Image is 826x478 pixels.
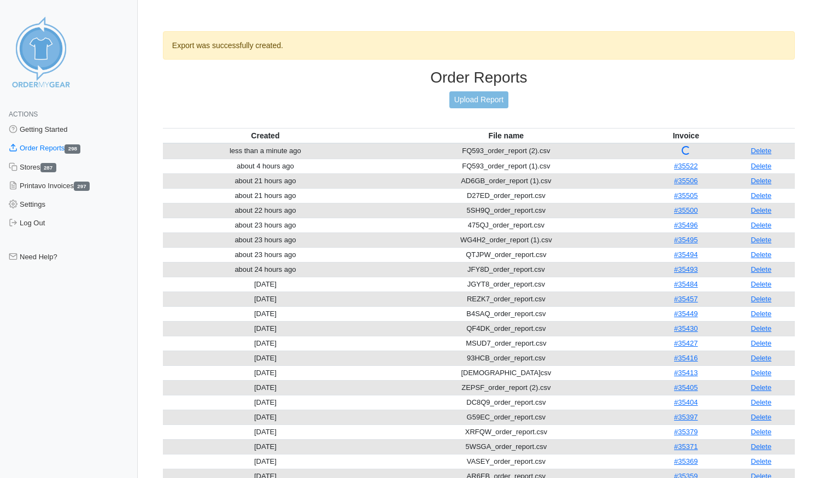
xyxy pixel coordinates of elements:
a: #35505 [674,191,698,200]
td: [DATE] [163,321,368,336]
td: JGYT8_order_report.csv [368,277,645,292]
a: Delete [751,250,772,259]
td: 93HCB_order_report.csv [368,351,645,365]
a: Delete [751,354,772,362]
td: about 22 hours ago [163,203,368,218]
td: about 23 hours ago [163,247,368,262]
td: about 23 hours ago [163,218,368,232]
span: 297 [74,182,90,191]
a: Delete [751,413,772,421]
a: #35397 [674,413,698,421]
td: [DATE] [163,336,368,351]
th: File name [368,128,645,143]
h3: Order Reports [163,68,795,87]
a: Delete [751,457,772,465]
a: Delete [751,383,772,392]
a: Delete [751,162,772,170]
td: REZK7_order_report.csv [368,292,645,306]
a: #35369 [674,457,698,465]
a: #35405 [674,383,698,392]
td: AD6GB_order_report (1).csv [368,173,645,188]
td: DC8Q9_order_report.csv [368,395,645,410]
a: #35484 [674,280,698,288]
td: [DATE] [163,380,368,395]
a: Delete [751,339,772,347]
a: #35413 [674,369,698,377]
td: VASEY_order_report.csv [368,454,645,469]
a: #35495 [674,236,698,244]
a: #35379 [674,428,698,436]
td: 475QJ_order_report.csv [368,218,645,232]
td: [DEMOGRAPHIC_DATA]csv [368,365,645,380]
td: [DATE] [163,424,368,439]
a: #35427 [674,339,698,347]
a: Delete [751,369,772,377]
td: 5WSGA_order_report.csv [368,439,645,454]
td: B4SAQ_order_report.csv [368,306,645,321]
a: Delete [751,177,772,185]
td: D27ED_order_report.csv [368,188,645,203]
a: Upload Report [449,91,508,108]
td: QTJPW_order_report.csv [368,247,645,262]
td: ZEPSF_order_report (2).csv [368,380,645,395]
a: Delete [751,442,772,451]
th: Created [163,128,368,143]
td: [DATE] [163,410,368,424]
a: Delete [751,280,772,288]
td: G59EC_order_report.csv [368,410,645,424]
td: MSUD7_order_report.csv [368,336,645,351]
td: [DATE] [163,439,368,454]
td: [DATE] [163,306,368,321]
a: Delete [751,310,772,318]
td: about 23 hours ago [163,232,368,247]
a: #35500 [674,206,698,214]
a: Delete [751,147,772,155]
td: about 21 hours ago [163,188,368,203]
td: less than a minute ago [163,143,368,159]
a: #35449 [674,310,698,318]
td: XRFQW_order_report.csv [368,424,645,439]
span: Actions [9,110,38,118]
a: Delete [751,265,772,273]
a: Delete [751,206,772,214]
a: #35493 [674,265,698,273]
a: Delete [751,324,772,333]
td: [DATE] [163,292,368,306]
a: Delete [751,191,772,200]
a: Delete [751,221,772,229]
a: Delete [751,428,772,436]
a: #35506 [674,177,698,185]
a: #35371 [674,442,698,451]
a: #35494 [674,250,698,259]
span: 298 [65,144,80,154]
td: [DATE] [163,365,368,380]
a: #35457 [674,295,698,303]
td: about 4 hours ago [163,159,368,173]
span: 287 [40,163,56,172]
td: QF4DK_order_report.csv [368,321,645,336]
a: #35430 [674,324,698,333]
td: [DATE] [163,454,368,469]
td: [DATE] [163,395,368,410]
td: FQ593_order_report (2).csv [368,143,645,159]
td: JFY8D_order_report.csv [368,262,645,277]
a: #35404 [674,398,698,406]
td: about 21 hours ago [163,173,368,188]
td: about 24 hours ago [163,262,368,277]
td: [DATE] [163,351,368,365]
a: Delete [751,236,772,244]
a: #35416 [674,354,698,362]
a: Delete [751,398,772,406]
td: [DATE] [163,277,368,292]
td: WG4H2_order_report (1).csv [368,232,645,247]
a: #35522 [674,162,698,170]
td: 5SH9Q_order_report.csv [368,203,645,218]
td: FQ593_order_report (1).csv [368,159,645,173]
div: Export was successfully created. [163,31,795,60]
th: Invoice [645,128,728,143]
a: #35496 [674,221,698,229]
a: Delete [751,295,772,303]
